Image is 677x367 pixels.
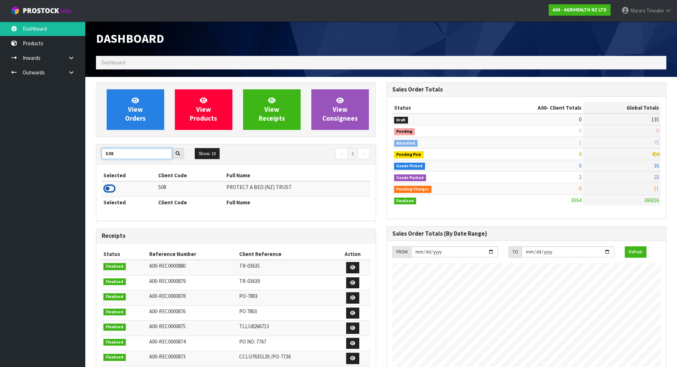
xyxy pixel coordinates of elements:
span: ProStock [23,6,59,15]
button: Refresh [625,246,646,258]
a: ViewProducts [175,89,232,130]
span: View Consignees [322,96,358,123]
div: TO [509,246,522,258]
button: Show: 10 [195,148,220,159]
span: Allocated [394,140,418,147]
span: Finalised [103,263,126,270]
span: A00-REC0000874 [149,338,186,345]
th: Selected [102,196,156,208]
span: A00-REC0000875 [149,323,186,330]
a: ViewOrders [107,89,164,130]
span: Finalised [394,198,417,205]
span: View Products [190,96,217,123]
span: Finalised [103,354,126,361]
td: PROTECT A BED (NZ) TRUST [225,181,370,196]
span: Goods Packed [394,174,426,182]
span: 8 [656,127,659,134]
span: View Receipts [259,96,285,123]
a: A00 - AGRIHEALTH NZ LTD [549,4,611,16]
a: ViewConsignees [311,89,369,130]
span: 0 [579,127,581,134]
span: Draft [394,117,408,124]
span: Finalised [103,293,126,300]
span: 23 [654,174,659,180]
a: ← [335,148,348,159]
th: Reference Number [147,248,237,260]
span: Goods Picked [394,163,425,170]
span: A00-REC0000876 [149,308,186,315]
span: View Orders [125,96,146,123]
nav: Page navigation [241,148,370,161]
span: Finalised [103,324,126,331]
span: Tewake [646,7,664,14]
span: 135 [651,116,659,123]
span: Marara [630,7,645,14]
th: Global Totals [583,102,661,114]
h3: Receipts [102,232,370,239]
span: A00-REC0000873 [149,353,186,360]
td: S08 [156,181,225,196]
span: Finalised [103,309,126,316]
th: Selected [102,170,156,181]
span: TR-03635 [239,262,260,269]
img: cube-alt.png [11,6,20,15]
span: 11 [654,185,659,192]
th: Action [335,248,370,260]
span: PO-7803 [239,293,258,299]
h3: Sales Order Totals (By Date Range) [392,230,661,237]
span: Pending [394,128,415,135]
span: PO 7803 [239,308,257,315]
span: 0 [579,151,581,157]
span: 1 [579,139,581,146]
span: A00-REC0000878 [149,293,186,299]
span: Finalised [103,278,126,285]
h3: Sales Order Totals [392,86,661,93]
th: Client Code [156,170,225,181]
th: - Client Totals [481,102,583,114]
th: Full Name [225,170,370,181]
input: Search clients [102,148,172,159]
span: 384236 [644,197,659,204]
th: Status [392,102,481,114]
strong: A00 - AGRIHEALTH NZ LTD [553,7,607,13]
span: 36 [654,162,659,169]
span: 8364 [571,197,581,204]
div: FROM [392,246,411,258]
span: TR-03639 [239,278,260,284]
a: ViewReceipts [243,89,301,130]
span: CCLU7635129 /PO-7736 [239,353,291,360]
small: WMS [60,8,71,15]
span: Dashboard [96,31,164,46]
span: A00-REC0000879 [149,278,186,284]
span: 0 [579,185,581,192]
span: TLLU8266713 [239,323,269,330]
span: 2 [579,174,581,180]
span: A00-REC0000880 [149,262,186,269]
span: A00 [538,104,547,111]
span: 75 [654,139,659,146]
th: Status [102,248,147,260]
span: 404 [651,151,659,157]
span: Dashboard [101,59,125,66]
span: PO NO: 7767 [239,338,266,345]
span: Finalised [103,339,126,346]
span: Pending Charges [394,186,432,193]
a: 1 [348,148,358,159]
th: Client Reference [237,248,335,260]
th: Client Code [156,196,225,208]
span: 0 [579,162,581,169]
th: Full Name [225,196,370,208]
a: → [358,148,370,159]
span: 0 [579,116,581,123]
span: Pending Pick [394,151,424,158]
